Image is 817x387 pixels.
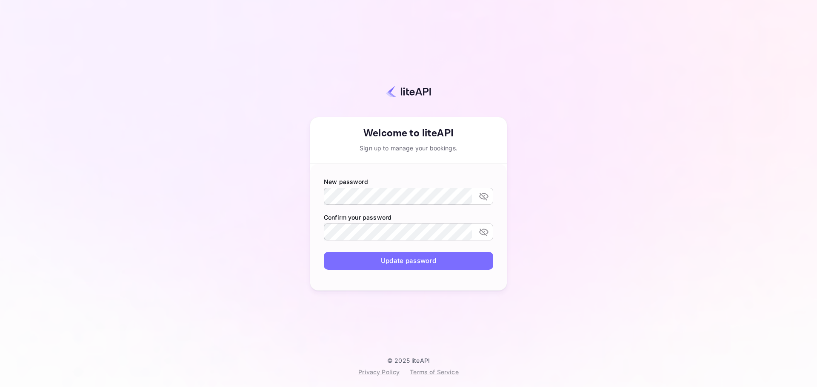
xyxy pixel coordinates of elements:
button: toggle password visibility [475,188,492,205]
button: Update password [324,252,493,270]
div: Sign up to manage your bookings. [310,144,507,153]
label: New password [324,177,493,186]
div: Terms of Service [410,367,458,376]
div: Welcome to liteAPI [310,126,507,141]
img: liteapi [386,85,431,98]
div: Privacy Policy [358,367,400,376]
label: Confirm your password [324,213,493,222]
button: toggle password visibility [475,223,492,240]
p: © 2025 liteAPI [387,357,430,364]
